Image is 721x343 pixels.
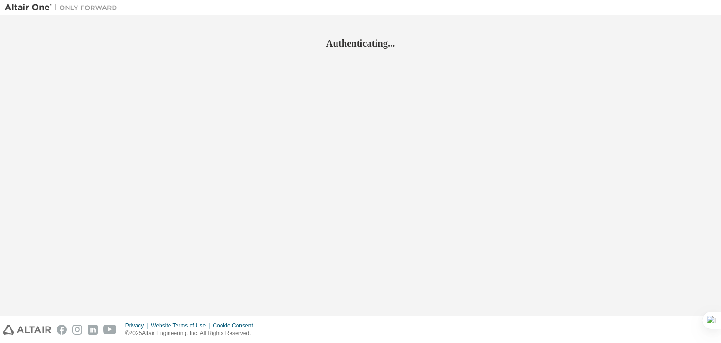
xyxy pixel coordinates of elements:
[57,325,67,335] img: facebook.svg
[3,325,51,335] img: altair_logo.svg
[88,325,98,335] img: linkedin.svg
[125,329,259,337] p: © 2025 Altair Engineering, Inc. All Rights Reserved.
[213,322,258,329] div: Cookie Consent
[5,37,716,49] h2: Authenticating...
[103,325,117,335] img: youtube.svg
[151,322,213,329] div: Website Terms of Use
[72,325,82,335] img: instagram.svg
[125,322,151,329] div: Privacy
[5,3,122,12] img: Altair One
